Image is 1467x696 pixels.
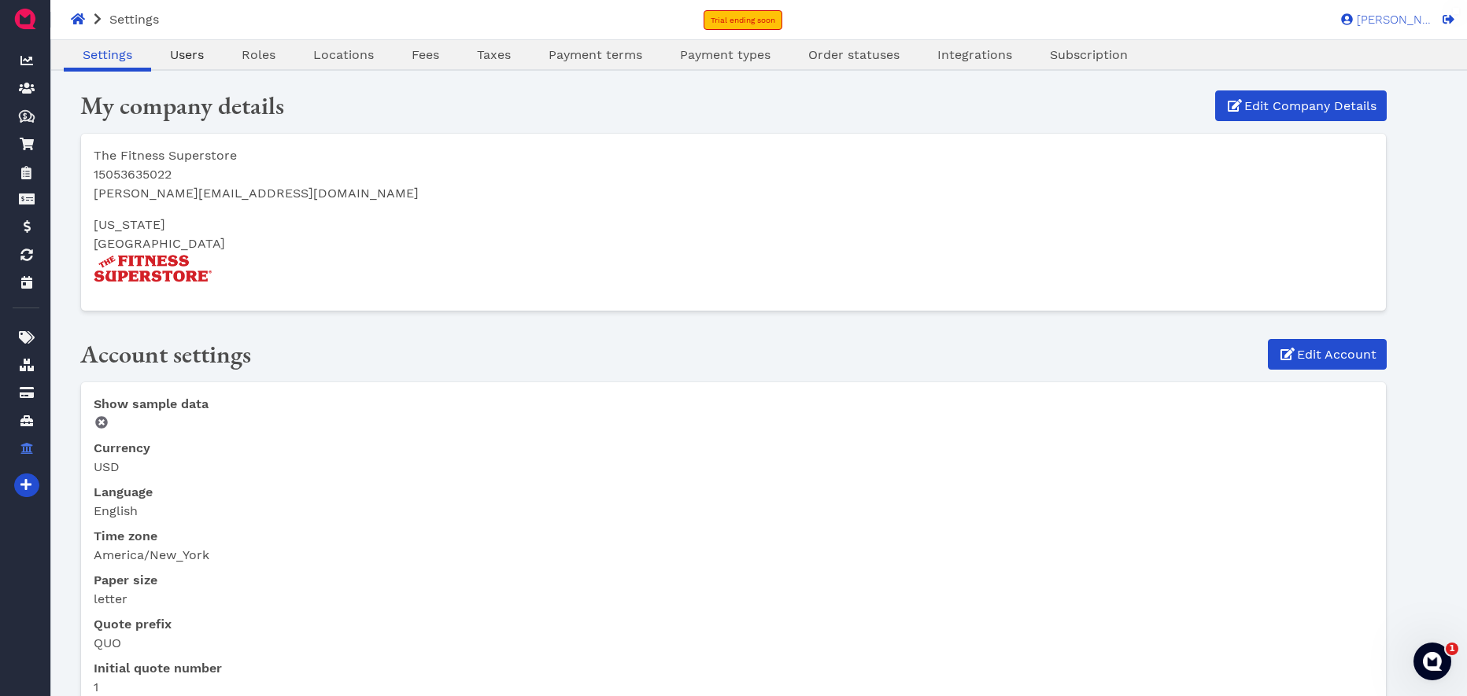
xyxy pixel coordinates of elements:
[223,46,294,64] a: Roles
[661,46,789,64] a: Payment types
[94,502,1374,521] dd: English
[1242,97,1376,116] span: Edit Company Details
[94,253,212,285] img: The Fitness Superstore Registered Red A4.png
[94,184,1374,203] li: [PERSON_NAME][EMAIL_ADDRESS][DOMAIN_NAME]
[94,215,1374,234] p: [US_STATE]
[1215,90,1387,121] a: Edit Company Details
[94,165,1374,184] li: 15053635022
[477,47,511,62] span: Taxes
[1446,643,1458,655] span: 1
[94,661,222,676] span: Initial quote number
[393,46,458,64] a: Fees
[80,337,251,370] span: Account settings
[294,46,393,64] a: Locations
[170,47,204,62] span: Users
[94,458,1374,477] dd: USD
[94,234,1374,253] p: [GEOGRAPHIC_DATA]
[94,396,209,411] span: Show sample data
[94,484,153,499] span: Language
[1268,339,1387,370] a: Edit Account
[1031,46,1147,64] a: Subscription
[94,617,172,632] span: Quote prefix
[83,47,132,62] span: Settings
[94,634,1374,653] dd: QUO
[94,590,1374,609] dd: letter
[680,47,770,62] span: Payment types
[151,46,223,64] a: Users
[1413,643,1451,680] iframe: Intercom live chat
[80,89,284,122] span: My company details
[808,47,900,62] span: Order statuses
[94,546,1374,565] dd: America/New_York
[458,46,530,64] a: Taxes
[1050,47,1128,62] span: Subscription
[242,47,275,62] span: Roles
[23,112,28,120] tspan: $
[704,10,782,30] a: Trial ending soon
[530,46,661,64] a: Payment terms
[549,47,642,62] span: Payment terms
[64,46,151,64] a: Settings
[412,47,439,62] span: Fees
[94,146,1374,165] li: The Fitness Superstore
[1353,14,1432,26] span: [PERSON_NAME]
[109,12,159,27] span: Settings
[94,440,150,455] span: Currency
[711,16,775,24] span: Trial ending soon
[789,46,918,64] a: Order statuses
[1295,345,1376,364] span: Edit Account
[94,573,157,587] span: Paper size
[937,47,1012,62] span: Integrations
[94,528,157,543] span: Time zone
[918,46,1031,64] a: Integrations
[1333,12,1432,26] a: [PERSON_NAME]
[313,47,374,62] span: Locations
[13,6,38,31] img: QuoteM_icon_flat.png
